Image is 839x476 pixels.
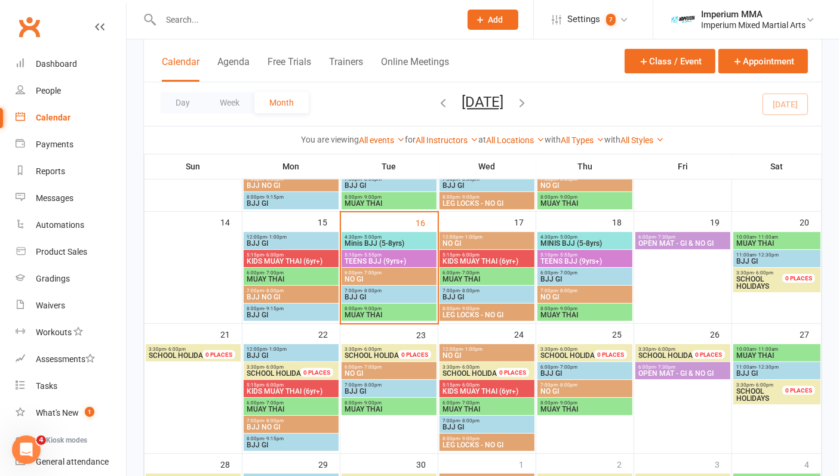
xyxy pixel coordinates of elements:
[558,382,577,388] span: - 8:00pm
[264,270,284,276] span: - 7:00pm
[442,240,532,247] span: NO GI
[540,347,608,352] span: 3:30pm
[246,388,336,395] span: KIDS MUAY THAI (6yr+)
[246,406,336,413] span: MUAY THAI
[656,234,675,240] span: - 7:30pm
[460,270,480,276] span: - 7:00pm
[756,364,779,370] span: - 12:30pm
[16,131,126,158] a: Payments
[617,454,634,474] div: 2
[442,400,532,406] span: 6:00pm
[545,135,561,144] strong: with
[267,234,287,240] span: - 1:00pm
[488,15,503,24] span: Add
[460,252,480,258] span: - 6:00pm
[264,177,284,182] span: - 8:00pm
[344,364,434,370] span: 6:00pm
[442,436,532,441] span: 8:00pm
[16,319,126,346] a: Workouts
[540,400,630,406] span: 8:00pm
[16,373,126,400] a: Tasks
[246,441,336,449] span: BJJ GI
[36,247,87,256] div: Product Sales
[344,276,434,283] span: NO GI
[463,347,482,352] span: - 1:00pm
[246,293,336,301] span: BJJ NO GI
[540,194,630,200] span: 8:00pm
[462,94,504,110] button: [DATE]
[220,324,242,344] div: 21
[638,240,728,247] span: OPEN MAT - GI & NO GI
[264,306,284,311] span: - 9:15pm
[718,49,808,73] button: Appointment
[246,306,336,311] span: 8:00pm
[362,400,382,406] span: - 9:00pm
[36,327,72,337] div: Workouts
[736,352,818,359] span: MUAY THAI
[756,234,778,240] span: - 11:00am
[344,270,434,276] span: 6:00pm
[149,351,211,360] span: SCHOOL HOLIDAYS
[220,212,242,231] div: 14
[246,400,336,406] span: 6:00pm
[246,234,336,240] span: 12:00pm
[246,276,336,283] span: MUAY THAI
[344,306,434,311] span: 8:00pm
[605,135,621,144] strong: with
[736,387,769,403] span: SCHOOL HOLIDAYS
[800,324,821,344] div: 27
[638,370,728,377] span: OPEN MAT - GI & NO GI
[692,350,725,359] div: 0 PLACES
[359,135,405,145] a: All events
[442,418,532,424] span: 7:00pm
[362,364,382,370] span: - 7:00pm
[656,347,675,352] span: - 6:00pm
[202,350,235,359] div: 0 PLACES
[638,351,700,360] span: SCHOOL HOLIDAYS
[442,406,532,413] span: MUAY THAI
[715,454,732,474] div: 3
[36,274,70,283] div: Gradings
[36,113,70,122] div: Calendar
[246,347,336,352] span: 12:00pm
[36,140,73,149] div: Payments
[14,12,44,42] a: Clubworx
[344,182,434,189] span: BJJ GI
[300,368,333,377] div: 0 PLACES
[264,364,284,370] span: - 6:00pm
[540,252,630,258] span: 5:10pm
[621,135,665,145] a: All Styles
[161,92,205,113] button: Day
[362,347,382,352] span: - 6:00pm
[736,370,818,377] span: BJJ GI
[519,454,536,474] div: 1
[442,194,532,200] span: 8:00pm
[460,436,480,441] span: - 9:00pm
[345,351,407,360] span: SCHOOL HOLIDAYS
[302,135,359,144] strong: You are viewing
[732,154,822,179] th: Sat
[416,324,438,344] div: 23
[479,135,487,144] strong: at
[487,135,545,145] a: All Locations
[362,252,382,258] span: - 5:55pm
[246,182,336,189] span: BJJ NO GI
[634,154,732,179] th: Fri
[329,56,363,82] button: Trainers
[536,154,634,179] th: Thu
[157,11,452,28] input: Search...
[736,275,769,290] span: SCHOOL HOLIDAYS
[247,369,309,378] span: SCHOOL HOLIDAYS
[36,166,65,176] div: Reports
[736,258,818,265] span: BJJ GI
[36,381,57,391] div: Tasks
[540,234,630,240] span: 4:30pm
[362,382,382,388] span: - 8:00pm
[442,441,532,449] span: LEG LOCKS - NO GI
[267,347,287,352] span: - 1:00pm
[246,311,336,319] span: BJJ GI
[16,449,126,475] a: General attendance kiosk mode
[656,364,675,370] span: - 7:30pm
[558,288,577,293] span: - 8:00pm
[362,288,382,293] span: - 8:00pm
